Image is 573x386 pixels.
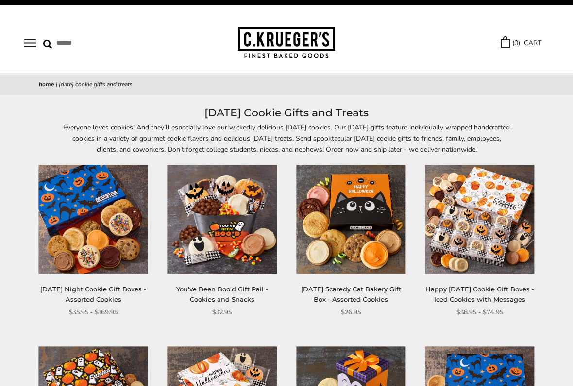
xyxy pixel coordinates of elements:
a: (0) CART [501,38,541,49]
img: Happy Halloween Cookie Gift Boxes - Iced Cookies with Messages [425,165,534,274]
span: $35.95 - $169.95 [69,307,118,318]
span: $38.95 - $74.95 [456,307,503,318]
a: Home [39,81,54,89]
a: [DATE] Night Cookie Gift Boxes - Assorted Cookies [40,286,146,304]
img: C.KRUEGER'S [238,28,335,59]
a: [DATE] Scaredy Cat Bakery Gift Box - Assorted Cookies [301,286,401,304]
a: Happy [DATE] Cookie Gift Boxes - Iced Cookies with Messages [425,286,534,304]
span: [DATE] Cookie Gifts and Treats [59,81,133,89]
p: Everyone loves cookies! And they’ll especially love our wickedly delicious [DATE] cookies. Our [D... [63,122,510,156]
span: $32.95 [212,307,232,318]
h1: [DATE] Cookie Gifts and Treats [39,105,534,122]
img: Halloween Scaredy Cat Bakery Gift Box - Assorted Cookies [296,165,405,274]
nav: breadcrumbs [39,80,534,90]
button: Open navigation [24,39,36,48]
img: You've Been Boo'd Gift Pail - Cookies and Snacks [168,165,277,274]
iframe: Sign Up via Text for Offers [8,349,101,378]
a: You've Been Boo'd Gift Pail - Cookies and Snacks [176,286,268,304]
img: Halloween Night Cookie Gift Boxes - Assorted Cookies [39,165,148,274]
span: $26.95 [341,307,361,318]
img: Search [43,40,52,49]
span: | [56,81,57,89]
input: Search [43,36,151,51]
